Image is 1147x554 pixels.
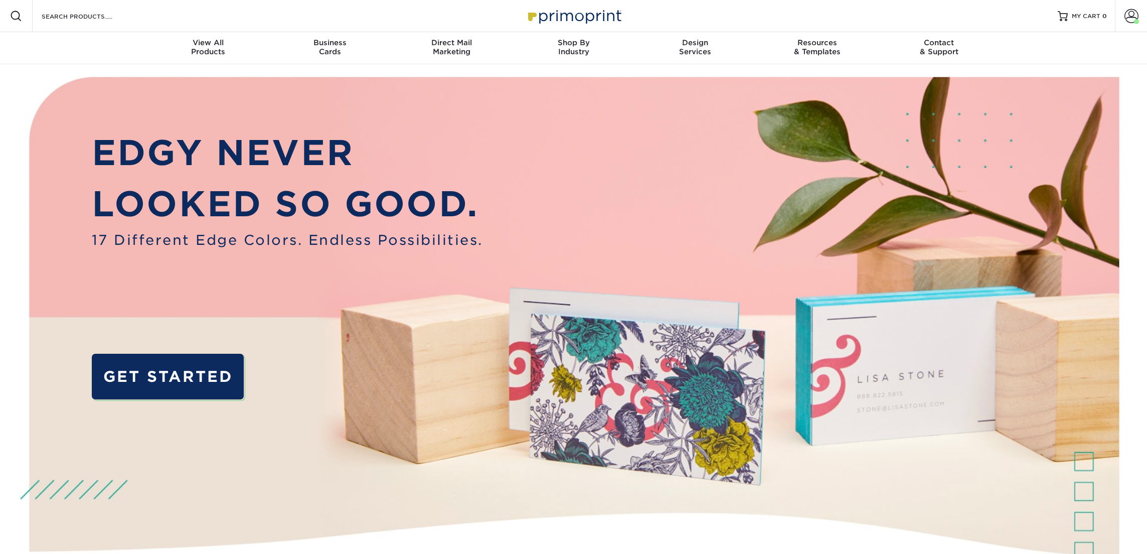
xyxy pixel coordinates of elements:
div: Marketing [391,38,513,56]
span: 0 [1102,13,1107,20]
span: Business [269,38,391,47]
a: Resources& Templates [756,32,878,64]
div: Services [634,38,756,56]
a: Contact& Support [878,32,1000,64]
span: Shop By [513,38,634,47]
div: Industry [513,38,634,56]
span: MY CART [1072,12,1100,21]
a: View AllProducts [147,32,269,64]
p: LOOKED SO GOOD. [92,178,483,230]
div: Products [147,38,269,56]
a: DesignServices [634,32,756,64]
span: Resources [756,38,878,47]
a: Shop ByIndustry [513,32,634,64]
span: 17 Different Edge Colors. Endless Possibilities. [92,230,483,250]
a: BusinessCards [269,32,391,64]
div: & Templates [756,38,878,56]
div: Cards [269,38,391,56]
a: GET STARTED [92,354,244,399]
p: EDGY NEVER [92,127,483,179]
span: Contact [878,38,1000,47]
a: Direct MailMarketing [391,32,513,64]
span: Direct Mail [391,38,513,47]
span: Design [634,38,756,47]
span: View All [147,38,269,47]
input: SEARCH PRODUCTS..... [41,10,138,22]
div: & Support [878,38,1000,56]
img: Primoprint [524,5,624,27]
